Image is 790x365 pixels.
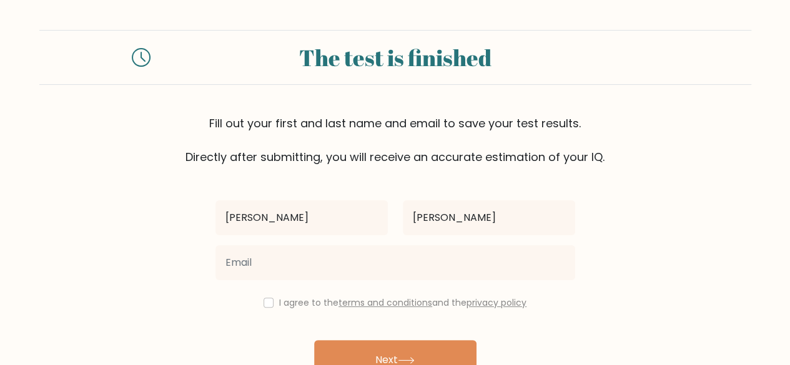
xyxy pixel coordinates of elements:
div: Fill out your first and last name and email to save your test results. Directly after submitting,... [39,115,751,165]
input: Last name [403,200,575,235]
label: I agree to the and the [279,296,526,309]
input: Email [215,245,575,280]
input: First name [215,200,388,235]
a: privacy policy [467,296,526,309]
div: The test is finished [165,41,625,74]
a: terms and conditions [338,296,432,309]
